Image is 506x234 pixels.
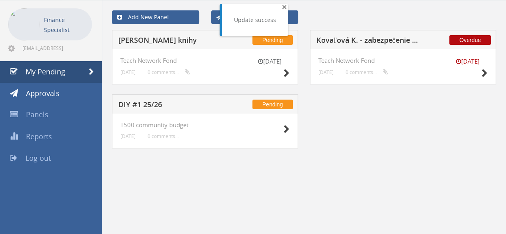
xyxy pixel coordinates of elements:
[120,57,290,64] h4: Teach Network Fond
[120,69,136,75] small: [DATE]
[120,122,290,128] h4: T500 community budget
[346,69,388,75] small: 0 comments...
[282,1,287,12] span: ×
[316,36,420,46] h5: Kovaľová K. - zabezpečenie triedy
[118,101,222,111] h5: DIY #1 25/26
[118,36,222,46] h5: [PERSON_NAME] knihy
[211,10,298,24] a: Send New Approval
[26,88,60,98] span: Approvals
[449,35,491,45] span: Overdue
[252,100,293,109] span: Pending
[26,153,51,163] span: Log out
[26,132,52,141] span: Reports
[44,15,88,35] p: Finance Specialist
[234,16,276,24] div: Update success
[250,57,290,66] small: [DATE]
[22,45,90,51] span: [EMAIL_ADDRESS][DOMAIN_NAME]
[148,69,190,75] small: 0 comments...
[448,57,488,66] small: [DATE]
[318,69,334,75] small: [DATE]
[252,35,293,45] span: Pending
[26,67,65,76] span: My Pending
[26,110,48,119] span: Panels
[120,133,136,139] small: [DATE]
[112,10,199,24] a: Add New Panel
[148,133,179,139] small: 0 comments...
[318,57,488,64] h4: Teach Network Fond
